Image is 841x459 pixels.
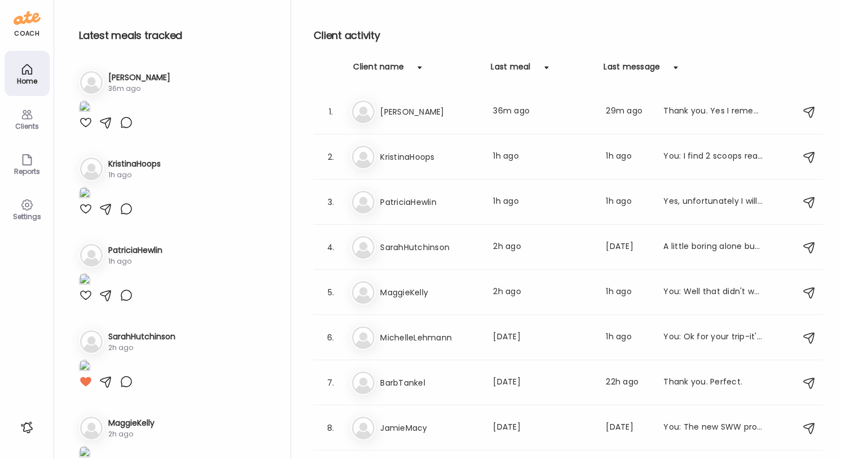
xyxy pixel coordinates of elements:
[663,376,763,390] div: Thank you. Perfect.
[663,331,763,344] div: You: Ok for your trip-it's not that its a total no,no eat on the flight-just need to be aware it ...
[606,150,650,164] div: 1h ago
[491,61,530,79] div: Last meal
[493,376,592,390] div: [DATE]
[493,286,592,299] div: 2h ago
[663,286,763,299] div: You: Well that didn't work-see if you copy that into your URL if it works. And I believe the work...
[493,331,592,344] div: [DATE]
[7,123,47,130] div: Clients
[80,158,103,180] img: bg-avatar-default.svg
[314,27,823,44] h2: Client activity
[7,213,47,220] div: Settings
[493,150,592,164] div: 1h ago
[79,360,90,375] img: images%2FPmm2PXbGH0Z5JiI7kyACT0OViMx2%2FplyeRQP6P5UmHADGRnQC%2FV0P15XWeFknXUT1hc2KD_1080
[80,330,103,353] img: bg-avatar-default.svg
[7,77,47,85] div: Home
[352,371,375,394] img: bg-avatar-default.svg
[606,331,650,344] div: 1h ago
[108,170,161,180] div: 1h ago
[108,84,170,94] div: 36m ago
[380,241,479,254] h3: SarahHutchinson
[324,376,337,390] div: 7.
[380,331,479,344] h3: MichelleLehmann
[493,105,592,119] div: 36m ago
[14,9,41,27] img: ate
[108,343,175,353] div: 2h ago
[606,376,650,390] div: 22h ago
[324,241,337,254] div: 4.
[108,429,155,439] div: 2h ago
[352,236,375,259] img: bg-avatar-default.svg
[352,326,375,349] img: bg-avatar-default.svg
[493,241,592,254] div: 2h ago
[352,146,375,168] img: bg-avatar-default.svg
[324,421,337,435] div: 8.
[380,421,479,435] h3: JamieMacy
[380,195,479,209] h3: PatriciaHewlin
[324,105,337,119] div: 1.
[324,150,337,164] div: 2.
[79,27,272,44] h2: Latest meals tracked
[14,29,39,38] div: coach
[7,168,47,175] div: Reports
[606,241,650,254] div: [DATE]
[108,244,162,256] h3: PatriciaHewlin
[108,72,170,84] h3: [PERSON_NAME]
[380,286,479,299] h3: MaggieKelly
[108,158,161,170] h3: KristinaHoops
[353,61,404,79] div: Client name
[352,191,375,213] img: bg-avatar-default.svg
[493,195,592,209] div: 1h ago
[380,376,479,390] h3: BarbTankel
[663,150,763,164] div: You: I find 2 scoops really fills me up, especially if I add a banana, and I don't want you to fe...
[380,150,479,164] h3: KristinaHoops
[80,417,103,439] img: bg-avatar-default.svg
[606,286,650,299] div: 1h ago
[80,244,103,266] img: bg-avatar-default.svg
[324,195,337,209] div: 3.
[663,105,763,119] div: Thank you. Yes I remember.
[604,61,660,79] div: Last message
[606,421,650,435] div: [DATE]
[663,195,763,209] div: Yes, unfortunately I will miss most of it. I have Zumba class on Tuesdays and Thursdays from 6:30...
[79,273,90,288] img: images%2FmZqu9VpagTe18dCbHwWVMLxYdAy2%2Fgsim53IMhF76E4DAxdbW%2FyvYQS26auvK6kIK1onWb_1080
[108,256,162,266] div: 1h ago
[108,417,155,429] h3: MaggieKelly
[663,421,763,435] div: You: The new SWW protein powder is here!!! Click [URL][DOMAIN_NAME] go view and receive a discount!
[352,281,375,304] img: bg-avatar-default.svg
[663,241,763,254] div: A little boring alone but good.
[380,105,479,119] h3: [PERSON_NAME]
[108,331,175,343] h3: SarahHutchinson
[493,421,592,435] div: [DATE]
[324,331,337,344] div: 6.
[606,195,650,209] div: 1h ago
[79,187,90,202] img: images%2Fk5ZMW9FHcXQur5qotgTX4mCroqJ3%2FKwyxvGi7a4qJKvfQwzwS%2FcnzebYcCKV8qMF14UocJ_1080
[80,71,103,94] img: bg-avatar-default.svg
[79,100,90,116] img: images%2FjdQOPJFAitdIgzzQ9nFQSI0PpUq1%2FAfGTWJSzdzfDqp1M5S8F%2FXjnfBWn1Rj9k6mQ6yoIW_1080
[352,417,375,439] img: bg-avatar-default.svg
[352,100,375,123] img: bg-avatar-default.svg
[606,105,650,119] div: 29m ago
[324,286,337,299] div: 5.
